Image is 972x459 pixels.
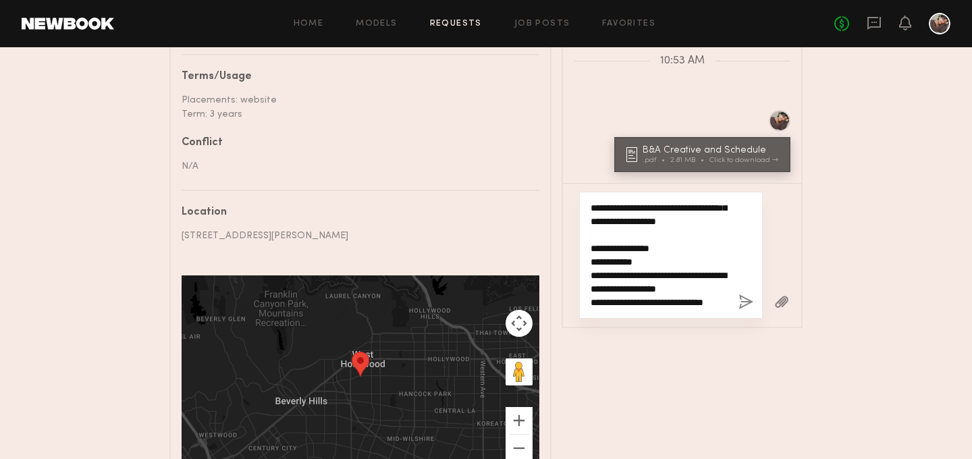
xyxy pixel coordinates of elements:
span: 10:53 AM [660,55,705,67]
div: [STREET_ADDRESS][PERSON_NAME] [182,229,529,243]
button: Zoom in [506,407,533,434]
button: Map camera controls [506,310,533,337]
div: 2.81 MB [670,157,709,164]
a: Requests [430,20,482,28]
div: Click to download [709,157,778,164]
div: B&A Creative and Schedule [643,146,782,155]
button: Drag Pegman onto the map to open Street View [506,358,533,385]
div: Conflict [182,138,529,148]
div: Location [182,207,529,218]
div: Terms/Usage [182,72,529,82]
a: Favorites [602,20,655,28]
div: Placements: website Term: 3 years [182,93,529,122]
a: Home [294,20,324,28]
a: B&A Creative and Schedule.pdf2.81 MBClick to download [626,146,782,164]
div: N/A [182,159,529,173]
a: Models [356,20,397,28]
a: Job Posts [514,20,570,28]
div: .pdf [643,157,670,164]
